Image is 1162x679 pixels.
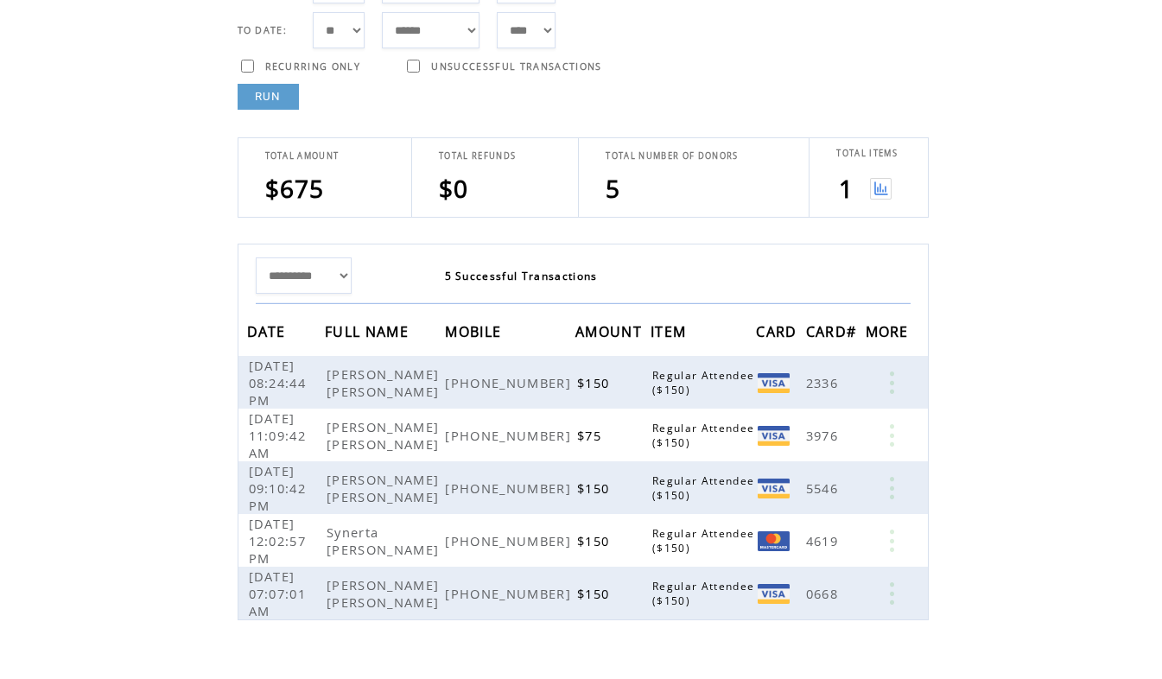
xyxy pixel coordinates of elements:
a: DATE [247,326,290,336]
span: [PHONE_NUMBER] [445,585,575,602]
span: MOBILE [445,318,505,350]
span: 4619 [806,532,842,549]
span: [PHONE_NUMBER] [445,479,575,497]
span: Synerta [PERSON_NAME] [327,524,443,558]
a: FULL NAME [325,326,413,336]
span: TOTAL ITEMS [836,148,898,159]
a: AMOUNT [575,326,646,336]
img: Visa [758,426,790,446]
img: View graph [870,178,892,200]
span: [PHONE_NUMBER] [445,374,575,391]
span: TOTAL AMOUNT [265,150,340,162]
span: $150 [577,479,613,497]
span: 2336 [806,374,842,391]
span: $150 [577,532,613,549]
img: Mastercard [758,531,790,551]
span: Regular Attendee ($150) [652,421,754,450]
span: RECURRING ONLY [265,60,361,73]
span: [DATE] 11:09:42 AM [249,409,307,461]
span: [PERSON_NAME] [PERSON_NAME] [327,365,443,400]
span: TOTAL REFUNDS [439,150,516,162]
span: $150 [577,374,613,391]
span: FULL NAME [325,318,413,350]
span: $150 [577,585,613,602]
span: [DATE] 12:02:57 PM [249,515,307,567]
span: 0668 [806,585,842,602]
a: CARD [756,326,801,336]
img: Visa [758,584,790,604]
span: 5 Successful Transactions [445,269,598,283]
span: UNSUCCESSFUL TRANSACTIONS [431,60,601,73]
span: [DATE] 08:24:44 PM [249,357,307,409]
span: AMOUNT [575,318,646,350]
span: [PHONE_NUMBER] [445,532,575,549]
span: MORE [866,318,913,350]
span: 1 [839,172,854,205]
span: CARD# [806,318,861,350]
a: MOBILE [445,326,505,336]
span: Regular Attendee ($150) [652,579,754,608]
span: [PERSON_NAME] [PERSON_NAME] [327,471,443,505]
a: ITEM [651,326,690,336]
span: 5 [606,172,620,205]
img: Visa [758,373,790,393]
span: [PERSON_NAME] [PERSON_NAME] [327,418,443,453]
span: 3976 [806,427,842,444]
span: 5546 [806,479,842,497]
span: Regular Attendee ($150) [652,526,754,555]
span: Regular Attendee ($150) [652,368,754,397]
a: CARD# [806,326,861,336]
img: Visa [758,479,790,498]
span: [DATE] 07:07:01 AM [249,568,307,619]
span: [PERSON_NAME] [PERSON_NAME] [327,576,443,611]
span: [DATE] 09:10:42 PM [249,462,307,514]
span: TOTAL NUMBER OF DONORS [606,150,738,162]
a: RUN [238,84,299,110]
span: $675 [265,172,325,205]
span: $0 [439,172,469,205]
span: TO DATE: [238,24,288,36]
span: $75 [577,427,606,444]
span: ITEM [651,318,690,350]
span: CARD [756,318,801,350]
span: [PHONE_NUMBER] [445,427,575,444]
span: Regular Attendee ($150) [652,473,754,503]
span: DATE [247,318,290,350]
